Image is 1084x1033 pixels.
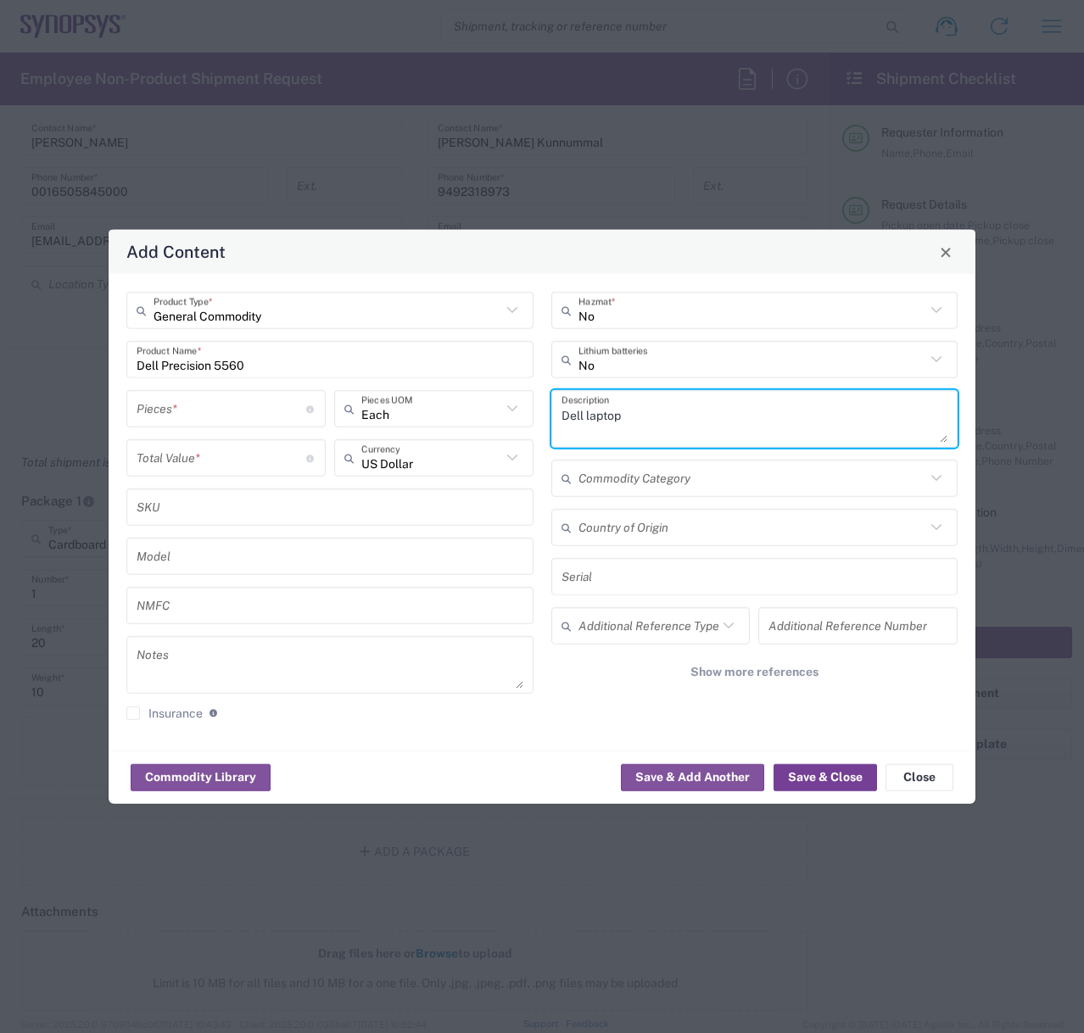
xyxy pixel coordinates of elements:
[774,763,877,790] button: Save & Close
[126,239,226,264] h4: Add Content
[126,706,203,720] label: Insurance
[131,763,271,790] button: Commodity Library
[690,664,819,680] span: Show more references
[886,763,953,790] button: Close
[621,763,764,790] button: Save & Add Another
[934,240,958,264] button: Close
